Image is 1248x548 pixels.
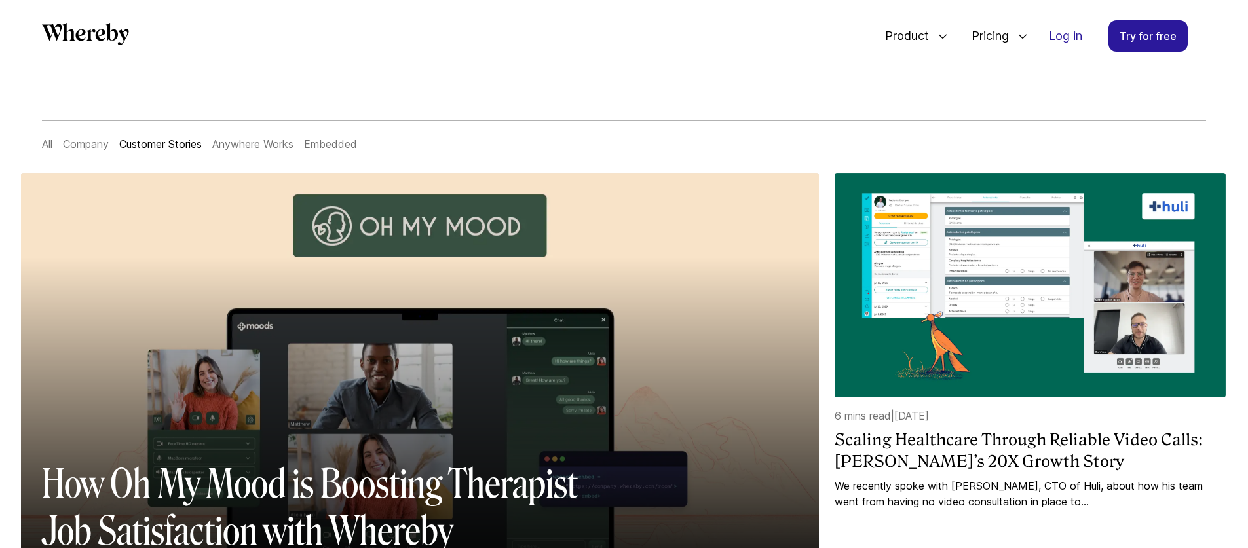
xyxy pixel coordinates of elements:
[119,137,202,151] a: Customer Stories
[304,137,357,151] a: Embedded
[42,23,129,50] a: Whereby
[63,137,109,151] a: Company
[1038,21,1093,51] a: Log in
[212,137,293,151] a: Anywhere Works
[958,14,1012,58] span: Pricing
[1108,20,1188,52] a: Try for free
[835,429,1226,473] a: Scaling Healthcare Through Reliable Video Calls: [PERSON_NAME]’s 20X Growth Story
[872,14,932,58] span: Product
[835,478,1226,509] a: We recently spoke with [PERSON_NAME], CTO of Huli, about how his team went from having no video c...
[42,137,52,151] a: All
[42,23,129,45] svg: Whereby
[835,408,1226,424] p: 6 mins read | [DATE]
